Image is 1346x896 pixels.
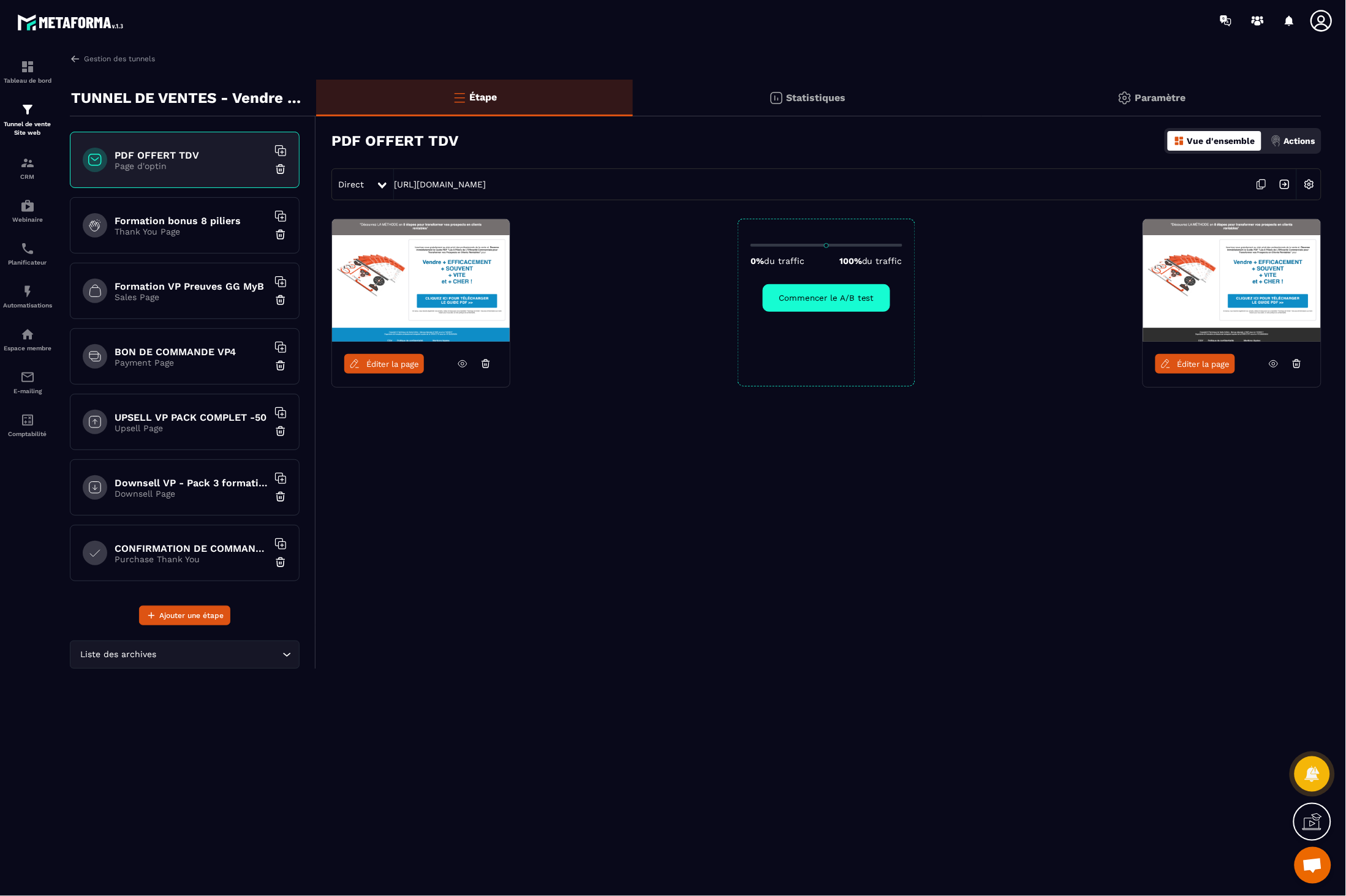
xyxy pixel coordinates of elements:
a: Gestion des tunnels [70,53,155,64]
img: trash [274,294,287,306]
img: automations [20,198,35,213]
a: formationformationCRM [3,146,52,189]
img: setting-gr.5f69749f.svg [1117,91,1132,105]
p: Espace membre [3,345,52,352]
input: Search for option [159,648,279,661]
img: trash [274,228,287,241]
img: image [1143,219,1321,342]
p: Downsell Page [115,489,268,499]
a: accountantaccountantComptabilité [3,404,52,446]
p: Webinaire [3,216,52,223]
h6: CONFIRMATION DE COMMANDE [115,543,268,554]
p: TUNNEL DE VENTES - Vendre Plus [71,86,307,110]
p: Planificateur [3,259,52,266]
p: Tableau de bord [3,77,52,84]
img: arrow [70,53,81,64]
p: Automatisations [3,302,52,309]
p: Purchase Thank You [115,554,268,564]
a: [URL][DOMAIN_NAME] [394,179,486,189]
img: automations [20,327,35,342]
img: email [20,370,35,385]
img: logo [17,11,127,34]
p: 100% [839,256,902,266]
p: Vue d'ensemble [1187,136,1255,146]
h3: PDF OFFERT TDV [331,132,458,149]
a: Éditer la page [344,354,424,374]
a: emailemailE-mailing [3,361,52,404]
img: trash [274,425,287,437]
img: trash [274,360,287,372]
a: automationsautomationsWebinaire [3,189,52,232]
button: Commencer le A/B test [763,284,890,312]
p: Comptabilité [3,431,52,437]
h6: PDF OFFERT TDV [115,149,268,161]
span: Ajouter une étape [159,609,224,622]
a: Éditer la page [1155,354,1235,374]
h6: BON DE COMMANDE VP4 [115,346,268,358]
img: formation [20,156,35,170]
a: automationsautomationsEspace membre [3,318,52,361]
span: Éditer la page [366,360,419,369]
a: formationformationTunnel de vente Site web [3,93,52,146]
h6: Formation VP Preuves GG MyB [115,280,268,292]
img: formation [20,102,35,117]
img: accountant [20,413,35,427]
img: setting-w.858f3a88.svg [1298,173,1321,196]
p: Statistiques [787,92,846,104]
img: dashboard-orange.40269519.svg [1174,135,1185,146]
img: bars-o.4a397970.svg [452,90,467,105]
img: trash [274,163,287,175]
img: formation [20,59,35,74]
img: arrow-next.bcc2205e.svg [1273,173,1296,196]
span: Éditer la page [1178,360,1230,369]
h6: Downsell VP - Pack 3 formations [115,477,268,489]
a: schedulerschedulerPlanificateur [3,232,52,275]
img: automations [20,284,35,299]
a: automationsautomationsAutomatisations [3,275,52,318]
p: Actions [1284,136,1315,146]
a: formationformationTableau de bord [3,50,52,93]
img: stats.20deebd0.svg [769,91,784,105]
p: E-mailing [3,388,52,394]
p: Tunnel de vente Site web [3,120,52,137]
p: Paramètre [1135,92,1186,104]
button: Ajouter une étape [139,606,230,625]
img: image [332,219,510,342]
span: du traffic [764,256,804,266]
span: du traffic [862,256,902,266]
span: Direct [338,179,364,189]
img: scheduler [20,241,35,256]
h6: Formation bonus 8 piliers [115,215,268,227]
p: Payment Page [115,358,268,367]
p: Upsell Page [115,423,268,433]
img: trash [274,491,287,503]
div: Mở cuộc trò chuyện [1295,847,1331,884]
div: Search for option [70,641,300,669]
img: trash [274,556,287,568]
p: Thank You Page [115,227,268,236]
img: actions.d6e523a2.png [1271,135,1282,146]
p: Page d'optin [115,161,268,171]
span: Liste des archives [78,648,159,661]
p: Étape [470,91,497,103]
p: 0% [751,256,804,266]
p: Sales Page [115,292,268,302]
h6: UPSELL VP PACK COMPLET -50 [115,412,268,423]
p: CRM [3,173,52,180]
